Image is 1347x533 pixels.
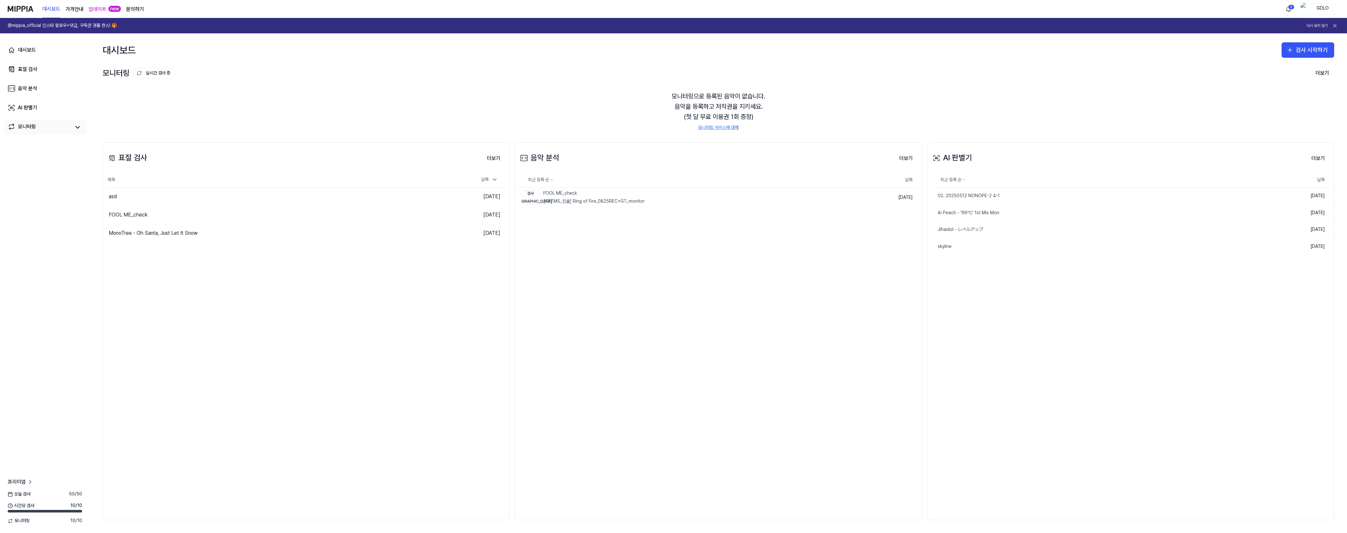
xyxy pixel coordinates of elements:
div: new [108,6,121,12]
a: 더보기 [894,151,918,165]
td: [DATE] [406,206,505,224]
button: 실시간 검사 중 [133,68,176,79]
img: 알림 [1285,5,1292,13]
button: 알림2 [1283,4,1294,14]
img: profile [1300,3,1308,15]
button: 다시 보지 않기 [1307,23,1328,29]
span: 50 / 50 [69,491,82,497]
div: 02. 20250512 NONOPE-2 4-1 [931,193,1000,199]
a: 검사FOOL ME_check[DEMOGRAPHIC_DATA][ARTMS_진솔] Ring of Fire_0825REC+GT_monitor [519,188,838,207]
a: 모니터링 서비스에 대해 [698,124,739,131]
button: 더보기 [482,152,505,165]
button: 더보기 [1310,67,1334,80]
div: [ARTMS_진솔] Ring of Fire_0825REC+GT_monitor [521,198,645,205]
div: skyline [931,243,952,250]
a: 문의하기 [126,5,144,13]
div: 2 [1288,4,1294,10]
div: [DEMOGRAPHIC_DATA] [521,198,539,205]
div: 검사 [521,190,539,197]
a: 프리미엄 [8,478,33,486]
th: 제목 [107,172,406,188]
a: Jihaidol - レベルアップ [931,221,1293,238]
span: 10 / 10 [70,518,82,524]
div: Ai Peach - '99℃' 1st Mix Mon [931,210,999,216]
div: 모니터링 [103,67,176,79]
th: 날짜 [838,172,918,188]
div: 음악 분석 [519,152,559,164]
div: FOOL ME_check [521,190,645,197]
th: 날짜 [1293,172,1330,188]
td: [DATE] [406,224,505,242]
a: 음악 분석 [4,81,86,96]
div: MonoTree - Oh Santa, Just Let It Snow [109,229,198,237]
a: skyline [931,238,1293,255]
a: AI 판별기 [4,100,86,115]
div: 음악 분석 [18,85,37,92]
div: Jihaidol - レベルアップ [931,226,983,233]
td: [DATE] [406,188,505,206]
button: 검사 시작하기 [1282,42,1334,58]
button: 가격안내 [65,5,83,13]
div: 모니터링으로 등록된 음악이 없습니다. 음악을 등록하고 저작권을 지키세요. (첫 달 무료 이용권 1회 증정) [103,83,1334,139]
div: GDLO [1310,5,1335,12]
div: 대시보드 [103,40,136,60]
a: 대시보드 [4,42,86,58]
a: 대시보드 [42,0,60,18]
td: [DATE] [1293,188,1330,205]
span: 시간당 검사 [8,503,34,509]
button: profileGDLO [1298,4,1339,14]
div: asd [109,193,117,200]
button: 더보기 [1306,152,1330,165]
td: [DATE] [1293,238,1330,255]
div: AI 판별기 [931,152,972,164]
a: 표절 검사 [4,62,86,77]
a: Ai Peach - '99℃' 1st Mix Mon [931,205,1293,221]
div: 대시보드 [18,46,36,54]
span: 모니터링 [8,518,30,524]
span: 10 / 10 [70,503,82,509]
div: 날짜 [479,174,500,185]
a: 모니터링 [8,123,71,132]
div: AI 판별기 [18,104,37,112]
a: 더보기 [1306,151,1330,165]
span: 프리미엄 [8,478,26,486]
div: 표절 검사 [18,65,37,73]
a: 업데이트 [89,5,106,13]
div: 모니터링 [18,123,36,132]
div: 표절 검사 [107,152,147,164]
button: 더보기 [894,152,918,165]
div: FOOL ME_check [109,211,148,219]
td: [DATE] [1293,204,1330,221]
span: 오늘 검사 [8,491,30,497]
td: [DATE] [1293,221,1330,238]
td: [DATE] [838,188,918,207]
h1: @mippia_official 인스타 팔로우+댓글, 구독권 경품 찬스! 🎁 [8,22,117,29]
a: 더보기 [482,151,505,165]
a: 02. 20250512 NONOPE-2 4-1 [931,188,1293,204]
